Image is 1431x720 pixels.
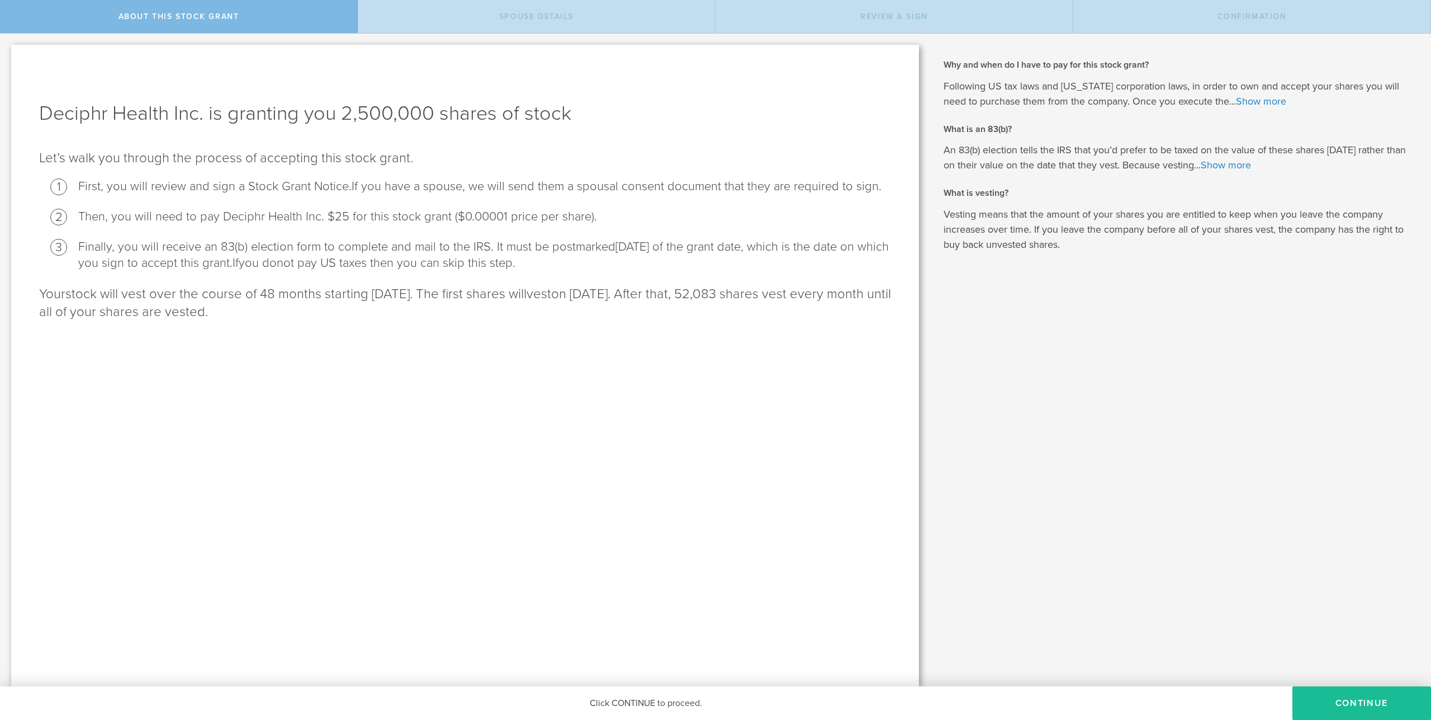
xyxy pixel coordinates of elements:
h2: Why and when do I have to pay for this stock grant? [944,59,1414,71]
span: you do [239,256,277,270]
span: Confirmation [1217,12,1287,21]
span: Your [39,286,65,302]
li: Finally, you will receive an 83(b) election form to complete and mail to the IRS . It must be pos... [78,239,891,271]
li: First, you will review and sign a Stock Grant Notice. [78,178,891,195]
a: Show more [1201,159,1251,171]
li: Then, you will need to pay Deciphr Health Inc. $25 for this stock grant ($0.00001 price per share). [78,209,891,225]
span: About this stock grant [119,12,239,21]
p: stock will vest over the course of 48 months starting [DATE]. The first shares will on [DATE]. Af... [39,285,891,321]
p: An 83(b) election tells the IRS that you’d prefer to be taxed on the value of these shares [DATE]... [944,143,1414,173]
h1: Deciphr Health Inc. is granting you 2,500,000 shares of stock [39,100,891,127]
h2: What is an 83(b)? [944,123,1414,135]
p: Following US tax laws and [US_STATE] corporation laws, in order to own and accept your shares you... [944,79,1414,109]
a: Show more [1236,95,1286,107]
p: Vesting means that the amount of your shares you are entitled to keep when you leave the company ... [944,207,1414,252]
button: CONTINUE [1292,686,1431,720]
p: Let’s walk you through the process of accepting this stock grant . [39,149,891,167]
span: If you have a spouse, we will send them a spousal consent document that they are required to sign. [352,179,882,194]
span: vest [527,286,551,302]
h2: What is vesting? [944,187,1414,199]
span: Spouse Details [499,12,574,21]
span: Review & Sign [860,12,928,21]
